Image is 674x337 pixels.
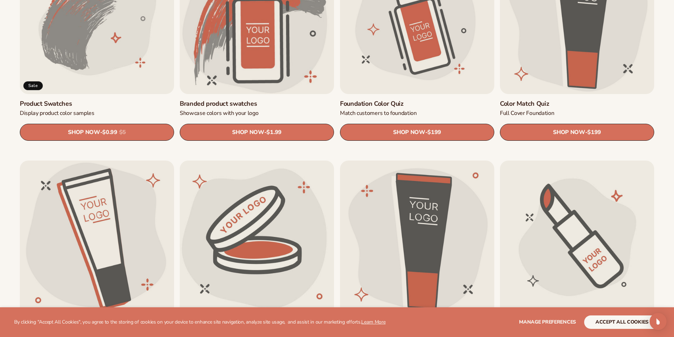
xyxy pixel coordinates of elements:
[519,319,576,325] span: Manage preferences
[180,124,334,141] a: SHOP NOW- $1.99
[553,129,585,136] span: SHOP NOW
[102,129,117,136] span: $0.99
[393,129,425,136] span: SHOP NOW
[180,100,334,108] a: Branded product swatches
[427,129,441,136] span: $199
[20,124,174,141] a: SHOP NOW- $0.99 $5
[232,129,264,136] span: SHOP NOW
[340,124,494,141] a: SHOP NOW- $199
[650,313,667,330] div: Open Intercom Messenger
[500,100,654,108] a: Color Match Quiz
[119,129,126,136] s: $5
[584,315,660,329] button: accept all cookies
[267,129,282,136] span: $1.99
[68,129,100,136] span: SHOP NOW
[14,319,386,325] p: By clicking "Accept All Cookies", you agree to the storing of cookies on your device to enhance s...
[519,315,576,329] button: Manage preferences
[20,100,174,108] a: Product Swatches
[587,129,601,136] span: $199
[361,319,385,325] a: Learn More
[340,100,494,108] a: Foundation Color Quiz
[500,124,654,141] a: SHOP NOW- $199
